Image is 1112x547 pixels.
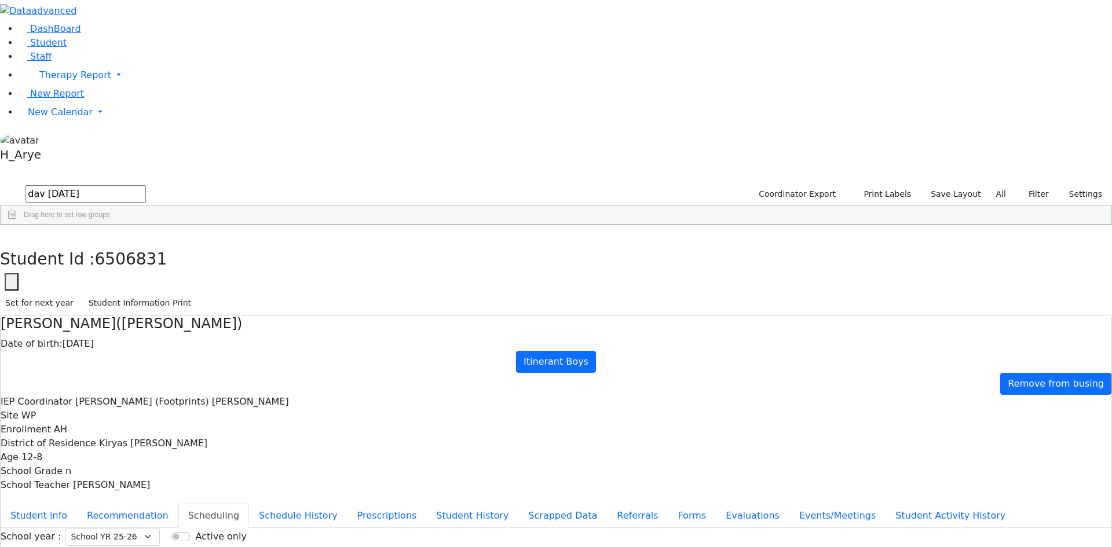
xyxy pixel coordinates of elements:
label: Age [1,450,19,464]
button: Referrals [607,504,668,528]
span: [PERSON_NAME] [73,479,150,490]
span: WP [21,410,36,421]
button: Schedule History [249,504,348,528]
a: Staff [19,51,52,62]
button: Save Layout [926,185,986,203]
input: Search [25,185,146,203]
span: ([PERSON_NAME]) [116,315,242,332]
label: IEP Coordinator [1,395,72,409]
div: [DATE] [1,337,1111,351]
button: Print Labels [850,185,916,203]
a: DashBoard [19,23,81,34]
span: Kiryas [PERSON_NAME] [99,438,207,449]
button: Settings [1054,185,1107,203]
span: Staff [30,51,52,62]
span: Drag here to set row groups [24,211,110,219]
a: Remove from busing [1000,373,1111,395]
label: District of Residence [1,436,96,450]
button: Events/Meetings [789,504,886,528]
span: [PERSON_NAME] (Footprints) [PERSON_NAME] [75,396,289,407]
span: 6506831 [95,249,167,269]
button: Scrapped Data [518,504,607,528]
button: Filter [1014,185,1054,203]
a: Itinerant Boys [516,351,596,373]
span: Remove from busing [1008,378,1104,389]
a: New Report [19,88,84,99]
button: Student Information Print [83,294,196,312]
span: AH [54,424,67,435]
button: Forms [668,504,716,528]
span: Student [30,37,67,48]
a: New Calendar [19,101,1112,124]
span: New Calendar [28,107,93,118]
h4: [PERSON_NAME] [1,315,1111,332]
button: Coordinator Export [751,185,841,203]
a: Therapy Report [19,64,1112,87]
button: Student Activity History [886,504,1015,528]
span: 12-8 [21,451,42,462]
span: ח [65,465,71,476]
button: Scheduling [178,504,249,528]
label: Date of birth: [1,337,63,351]
label: Enrollment [1,423,51,436]
span: Therapy Report [39,69,111,80]
button: Prescriptions [348,504,427,528]
label: Active only [195,530,246,544]
button: Student History [426,504,518,528]
a: Student [19,37,67,48]
button: Evaluations [716,504,789,528]
button: Student info [1,504,77,528]
span: New Report [30,88,84,99]
label: Site [1,409,19,423]
label: School year : [1,530,61,544]
button: Recommendation [77,504,178,528]
label: School Teacher [1,478,70,492]
span: DashBoard [30,23,81,34]
label: All [991,185,1011,203]
label: School Grade [1,464,63,478]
